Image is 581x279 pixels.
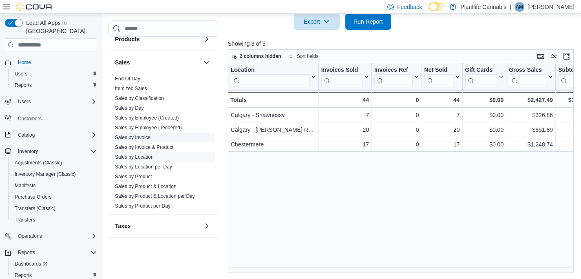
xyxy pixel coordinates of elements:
[18,59,31,66] span: Home
[11,169,97,179] span: Inventory Manager (Classic)
[115,144,173,150] a: Sales by Invoice & Product
[429,2,446,11] input: Dark Mode
[374,139,419,149] div: 0
[536,51,546,61] button: Keyboard shortcuts
[231,139,316,149] div: Chestermere
[11,259,97,269] span: Dashboards
[11,204,97,213] span: Transfers (Classic)
[15,261,47,267] span: Dashboards
[424,110,459,120] div: 7
[115,115,179,121] a: Sales by Employee (Created)
[11,192,97,202] span: Purchase Orders
[11,158,65,168] a: Adjustments (Classic)
[8,157,100,168] button: Adjustments (Classic)
[115,184,177,189] a: Sales by Product & Location
[424,95,459,105] div: 44
[460,2,506,12] p: Plantlife Cannabis
[240,53,281,60] span: 2 columns hidden
[115,58,130,66] h3: Sales
[321,110,369,120] div: 7
[374,110,419,120] div: 0
[465,139,504,149] div: $0.00
[115,85,147,92] span: Itemized Sales
[231,66,309,87] div: Location
[16,3,53,11] img: Cova
[285,51,322,61] button: Sort fields
[15,97,97,106] span: Users
[321,139,369,149] div: 17
[115,95,164,102] span: Sales by Classification
[2,96,100,107] button: Users
[11,192,55,202] a: Purchase Orders
[374,95,419,105] div: 0
[15,82,32,89] span: Reports
[11,158,97,168] span: Adjustments (Classic)
[2,129,100,141] button: Catalog
[15,248,97,257] span: Reports
[374,66,412,87] div: Invoices Ref
[2,56,100,68] button: Home
[15,231,45,241] button: Operations
[15,205,55,212] span: Transfers (Classic)
[515,2,524,12] div: Abbie Mckie
[115,173,152,180] span: Sales by Product
[15,171,76,177] span: Inventory Manager (Classic)
[397,3,422,11] span: Feedback
[15,146,41,156] button: Inventory
[115,115,179,121] span: Sales by Employee (Created)
[18,98,31,105] span: Users
[202,221,212,231] button: Taxes
[228,51,285,61] button: 2 columns hidden
[15,248,38,257] button: Reports
[8,203,100,214] button: Transfers (Classic)
[11,80,35,90] a: Reports
[11,259,51,269] a: Dashboards
[321,95,369,105] div: 44
[115,203,170,209] span: Sales by Product per Day
[297,53,318,60] span: Sort fields
[424,125,459,135] div: 20
[528,2,574,12] p: [PERSON_NAME]
[115,124,182,131] span: Sales by Employee (Tendered)
[15,113,97,123] span: Customers
[115,35,200,43] button: Products
[2,230,100,242] button: Operations
[15,97,34,106] button: Users
[202,34,212,44] button: Products
[18,115,42,122] span: Customers
[11,215,38,225] a: Transfers
[115,86,147,91] a: Itemized Sales
[11,69,97,79] span: Users
[374,66,419,87] button: Invoices Ref
[465,66,497,87] div: Gift Card Sales
[15,71,27,77] span: Users
[8,191,100,203] button: Purchase Orders
[15,231,97,241] span: Operations
[15,146,97,156] span: Inventory
[115,174,152,179] a: Sales by Product
[465,110,504,120] div: $0.00
[115,134,150,141] span: Sales by Invoice
[18,148,38,155] span: Inventory
[15,130,38,140] button: Catalog
[15,159,62,166] span: Adjustments (Classic)
[230,95,316,105] div: Totals
[562,51,572,61] button: Enter fullscreen
[353,18,383,26] span: Run Report
[509,139,553,149] div: $1,248.74
[509,66,546,87] div: Gross Sales
[345,13,391,30] button: Run Report
[294,13,340,30] button: Export
[424,139,459,149] div: 17
[374,66,412,74] div: Invoices Ref
[8,80,100,91] button: Reports
[228,40,577,48] p: Showing 3 of 3
[509,66,553,87] button: Gross Sales
[8,258,100,270] a: Dashboards
[8,168,100,180] button: Inventory Manager (Classic)
[231,66,316,87] button: Location
[115,154,154,160] a: Sales by Location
